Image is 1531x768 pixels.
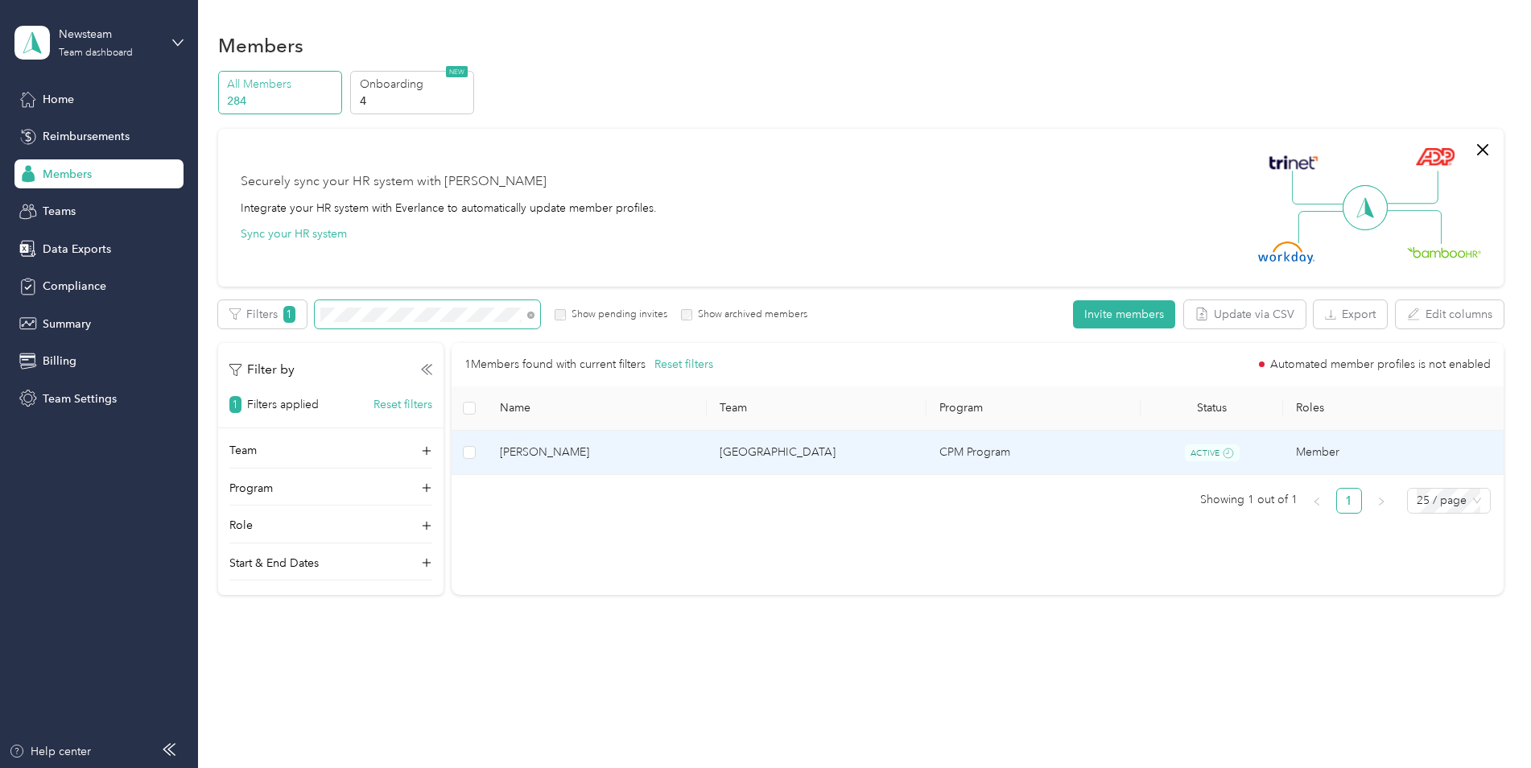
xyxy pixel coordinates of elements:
p: 284 [227,93,336,109]
p: Filter by [229,360,295,380]
span: Reimbursements [43,128,130,145]
img: Trinet [1265,151,1322,174]
span: Home [43,91,74,108]
th: Name [487,386,707,431]
span: 1 [229,396,241,413]
label: Show pending invites [566,308,667,322]
td: Member [1283,431,1503,476]
p: 4 [360,93,469,109]
span: Members [43,166,92,183]
span: Automated member profiles is not enabled [1270,359,1491,370]
span: Team Settings [43,390,117,407]
td: CPM Program [926,431,1141,476]
button: Reset filters [373,396,432,413]
p: Filters applied [247,396,319,413]
button: Sync your HR system [241,225,347,242]
img: Line Right Up [1382,171,1438,204]
img: Line Right Down [1385,210,1442,245]
button: Reset filters [654,356,713,374]
div: Page Size [1407,488,1491,514]
button: left [1304,488,1330,514]
th: Program [926,386,1141,431]
div: Team dashboard [59,48,133,58]
span: Compliance [43,278,106,295]
img: ADP [1415,147,1455,166]
td: Chris Burnip [487,431,707,476]
div: Securely sync your HR system with [PERSON_NAME] [241,172,547,192]
h1: Members [218,37,303,54]
span: Billing [43,353,76,370]
td: Newcastle [707,431,926,476]
p: Team [229,442,257,459]
button: Invite members [1073,300,1175,328]
span: Teams [43,203,76,220]
span: left [1312,497,1322,506]
span: Name [500,401,694,415]
button: Edit columns [1396,300,1504,328]
span: 25 / page [1417,489,1481,513]
img: Workday [1258,242,1314,264]
span: [PERSON_NAME] [500,444,694,461]
div: Integrate your HR system with Everlance to automatically update member profiles. [241,200,657,217]
iframe: Everlance-gr Chat Button Frame [1441,678,1531,768]
p: Program [229,480,273,497]
p: 1 Members found with current filters [464,356,646,374]
th: Team [707,386,926,431]
img: Line Left Down [1298,210,1354,243]
th: Roles [1283,386,1503,431]
span: ACTIVE [1185,444,1240,461]
img: BambooHR [1407,246,1481,258]
p: Start & End Dates [229,555,319,572]
span: Summary [43,316,91,332]
p: All Members [227,76,336,93]
span: 1 [283,306,295,323]
li: Previous Page [1304,488,1330,514]
li: Next Page [1368,488,1394,514]
div: Newsteam [59,26,159,43]
button: right [1368,488,1394,514]
span: NEW [446,66,468,77]
span: right [1376,497,1386,506]
th: Status [1141,386,1283,431]
button: Help center [9,743,91,760]
label: Show archived members [692,308,807,322]
p: Role [229,517,253,534]
a: 1 [1337,489,1361,513]
button: Update via CSV [1184,300,1306,328]
button: Filters1 [218,300,307,328]
button: Export [1314,300,1387,328]
span: Showing 1 out of 1 [1200,488,1298,512]
img: Line Left Up [1292,171,1348,205]
span: Data Exports [43,241,111,258]
p: Onboarding [360,76,469,93]
li: 1 [1336,488,1362,514]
